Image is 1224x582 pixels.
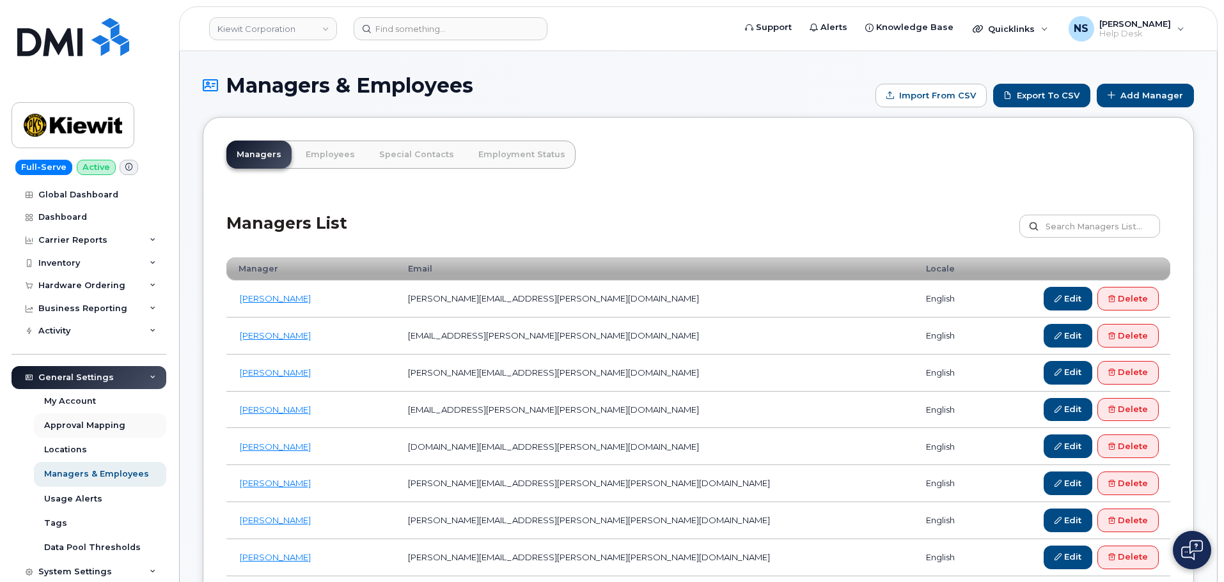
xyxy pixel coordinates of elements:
td: english [914,502,984,539]
td: [PERSON_NAME][EMAIL_ADDRESS][PERSON_NAME][PERSON_NAME][DOMAIN_NAME] [396,502,914,539]
a: [PERSON_NAME] [240,552,311,562]
a: Employees [295,141,365,169]
td: [EMAIL_ADDRESS][PERSON_NAME][PERSON_NAME][DOMAIN_NAME] [396,392,914,429]
td: english [914,280,984,318]
a: Export to CSV [993,84,1090,107]
a: [PERSON_NAME] [240,515,311,525]
a: [PERSON_NAME] [240,367,311,378]
td: [EMAIL_ADDRESS][PERSON_NAME][PERSON_NAME][DOMAIN_NAME] [396,318,914,355]
form: Import from CSV [875,84,987,107]
img: Open chat [1181,540,1203,560]
a: [PERSON_NAME] [240,404,311,415]
th: Email [396,257,914,280]
a: Edit [1044,324,1092,348]
h1: Managers & Employees [203,74,869,96]
td: english [914,392,984,429]
td: english [914,465,984,502]
td: english [914,539,984,576]
td: [DOMAIN_NAME][EMAIL_ADDRESS][PERSON_NAME][DOMAIN_NAME] [396,428,914,465]
a: [PERSON_NAME] [240,330,311,341]
td: [PERSON_NAME][EMAIL_ADDRESS][PERSON_NAME][PERSON_NAME][DOMAIN_NAME] [396,465,914,502]
a: Edit [1044,546,1092,569]
a: Edit [1044,509,1092,532]
td: [PERSON_NAME][EMAIL_ADDRESS][PERSON_NAME][DOMAIN_NAME] [396,355,914,392]
a: Delete [1097,546,1159,569]
td: english [914,428,984,465]
td: [PERSON_NAME][EMAIL_ADDRESS][PERSON_NAME][PERSON_NAME][DOMAIN_NAME] [396,539,914,576]
td: [PERSON_NAME][EMAIL_ADDRESS][PERSON_NAME][DOMAIN_NAME] [396,280,914,318]
a: Edit [1044,287,1092,310]
td: english [914,355,984,392]
th: Manager [226,257,396,280]
a: Edit [1044,361,1092,385]
a: Delete [1097,471,1159,495]
a: Employment Status [468,141,576,169]
a: Managers [226,141,292,169]
a: Delete [1097,434,1159,458]
a: [PERSON_NAME] [240,441,311,452]
a: Special Contacts [369,141,464,169]
h2: Managers List [226,215,347,252]
a: Edit [1044,434,1092,458]
a: Delete [1097,361,1159,385]
a: Delete [1097,398,1159,422]
a: Edit [1044,398,1092,422]
a: Delete [1097,324,1159,348]
a: Add Manager [1097,84,1194,107]
a: Edit [1044,471,1092,495]
a: Delete [1097,287,1159,310]
a: [PERSON_NAME] [240,478,311,488]
a: Delete [1097,509,1159,532]
th: Locale [914,257,984,280]
a: [PERSON_NAME] [240,293,311,303]
td: english [914,318,984,355]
